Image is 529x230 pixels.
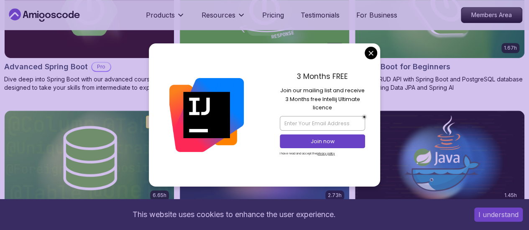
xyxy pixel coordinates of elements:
[146,10,175,20] p: Products
[355,61,450,73] h2: Spring Boot for Beginners
[146,10,185,27] button: Products
[474,207,523,222] button: Accept cookies
[461,8,522,23] p: Members Area
[355,111,524,205] img: Docker for Java Developers card
[355,75,525,92] p: Build a CRUD API with Spring Boot and PostgreSQL database using Spring Data JPA and Spring AI
[4,75,174,92] p: Dive deep into Spring Boot with our advanced course, designed to take your skills from intermedia...
[301,10,340,20] a: Testimonials
[6,205,462,224] div: This website uses cookies to enhance the user experience.
[4,61,88,73] h2: Advanced Spring Boot
[262,10,284,20] a: Pricing
[504,45,517,51] p: 1.67h
[92,63,110,71] p: Pro
[356,10,397,20] a: For Business
[202,10,235,20] p: Resources
[461,7,522,23] a: Members Area
[202,10,245,27] button: Resources
[153,192,166,199] p: 6.65h
[5,111,174,205] img: Spring Data JPA card
[328,192,342,199] p: 2.73h
[504,192,517,199] p: 1.45h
